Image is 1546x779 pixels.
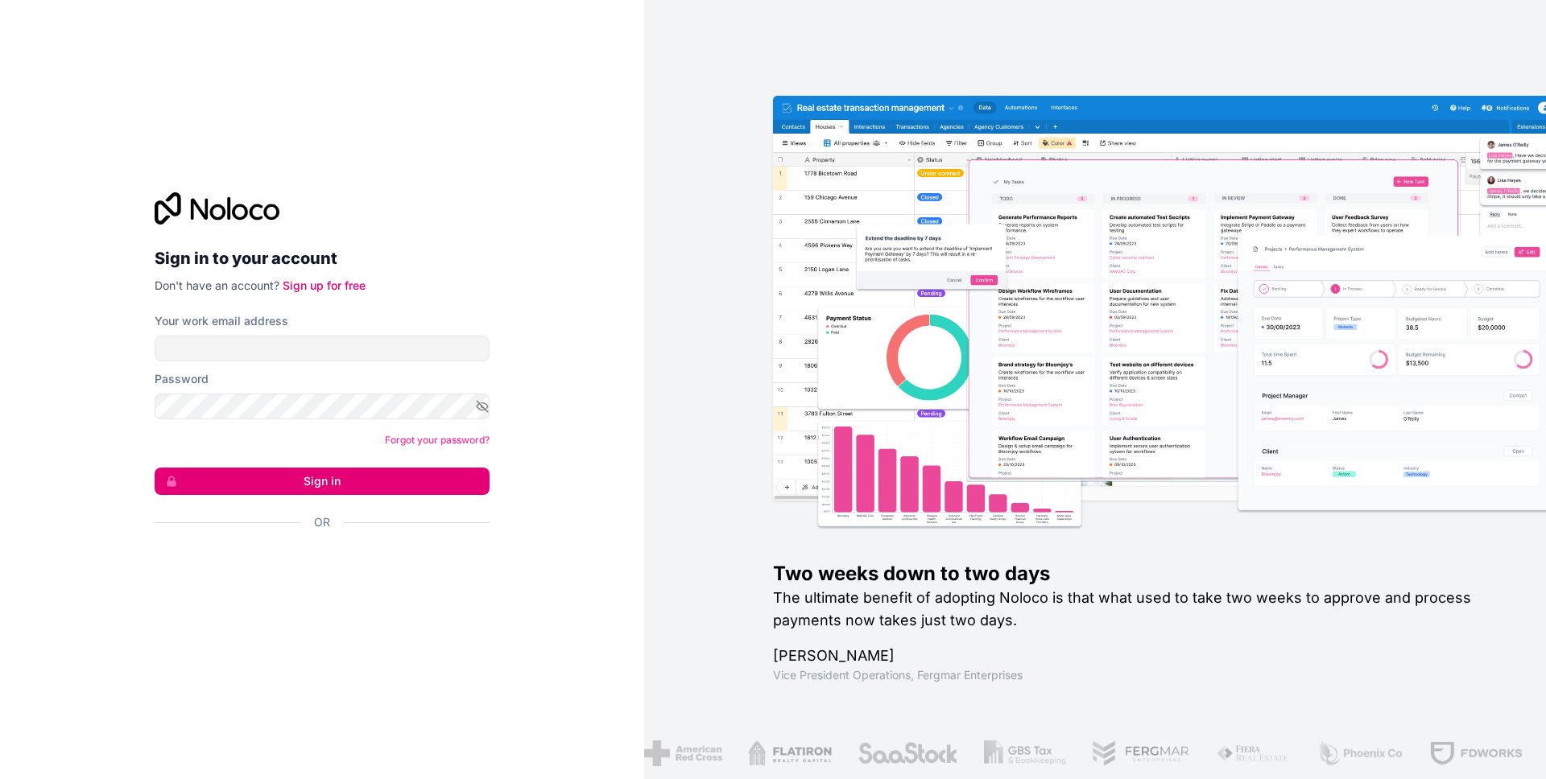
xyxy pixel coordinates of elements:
[314,514,330,530] span: Or
[773,561,1494,587] h1: Two weeks down to two days
[155,313,288,329] label: Your work email address
[1317,740,1403,766] img: /assets/phoenix-BREaitsQ.png
[1428,740,1523,766] img: /assets/fdworks-Bi04fVtw.png
[773,645,1494,667] h1: [PERSON_NAME]
[984,740,1066,766] img: /assets/gbstax-C-GtDUiK.png
[155,244,490,273] h2: Sign in to your account
[773,667,1494,683] h1: Vice President Operations , Fergmar Enterprises
[748,740,832,766] img: /assets/flatiron-C8eUkumj.png
[283,278,366,292] a: Sign up for free
[857,740,958,766] img: /assets/saastock-C6Zbiodz.png
[155,468,490,495] button: Sign in
[1091,740,1189,766] img: /assets/fergmar-CudnrXN5.png
[773,587,1494,632] h2: The ultimate benefit of adopting Noloco is that what used to take two weeks to approve and proces...
[385,434,490,446] a: Forgot your password?
[155,278,279,292] span: Don't have an account?
[155,371,209,387] label: Password
[644,740,722,766] img: /assets/american-red-cross-BAupjrZR.png
[155,336,490,361] input: Email address
[155,394,490,419] input: Password
[1215,740,1291,766] img: /assets/fiera-fwj2N5v4.png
